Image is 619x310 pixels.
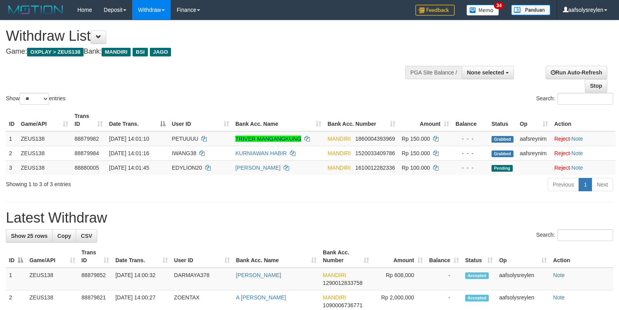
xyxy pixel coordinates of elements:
span: 88879982 [75,136,99,142]
a: Note [553,294,565,301]
span: BSI [133,48,148,56]
th: Status: activate to sort column ascending [462,245,496,268]
td: ZEUS138 [18,131,71,146]
th: Balance: activate to sort column ascending [426,245,462,268]
td: - [426,268,462,290]
span: MANDIRI [328,150,351,156]
span: Rp 150.000 [402,136,430,142]
span: Copy [57,233,71,239]
h1: Latest Withdraw [6,210,613,226]
img: panduan.png [511,5,550,15]
th: Balance [452,109,488,131]
a: Note [572,136,583,142]
h4: Game: Bank: [6,48,405,56]
th: Status [488,109,517,131]
a: Note [572,150,583,156]
th: Game/API: activate to sort column ascending [26,245,78,268]
span: Grabbed [492,136,513,143]
td: · [551,146,615,160]
th: ID [6,109,18,131]
select: Showentries [20,93,49,105]
td: [DATE] 14:00:32 [112,268,171,290]
div: - - - [455,164,485,172]
td: 3 [6,160,18,175]
th: Date Trans.: activate to sort column ascending [112,245,171,268]
span: MANDIRI [102,48,131,56]
th: Trans ID: activate to sort column ascending [78,245,113,268]
a: Reject [554,136,570,142]
th: Bank Acc. Name: activate to sort column ascending [232,109,324,131]
a: [PERSON_NAME] [236,272,281,278]
button: None selected [462,66,514,79]
td: aafsreynim [517,146,551,160]
a: 1 [579,178,592,191]
th: Trans ID: activate to sort column ascending [71,109,106,131]
td: 88879852 [78,268,113,290]
td: DARMAYA378 [171,268,233,290]
td: 2 [6,146,18,160]
a: Note [553,272,565,278]
a: TRIVER MANGANGKUNG [235,136,301,142]
th: ID: activate to sort column descending [6,245,26,268]
span: Rp 150.000 [402,150,430,156]
span: None selected [467,69,504,76]
a: Note [572,165,583,171]
div: - - - [455,149,485,157]
a: Previous [548,178,579,191]
a: Show 25 rows [6,229,53,243]
div: Showing 1 to 3 of 3 entries [6,177,252,188]
th: Game/API: activate to sort column ascending [18,109,71,131]
img: Button%20Memo.svg [466,5,499,16]
span: CSV [81,233,92,239]
div: PGA Site Balance / [405,66,462,79]
a: A [PERSON_NAME] [236,294,286,301]
a: Reject [554,165,570,171]
a: Copy [52,229,76,243]
span: JAGO [150,48,171,56]
th: Bank Acc. Name: activate to sort column ascending [233,245,320,268]
span: MANDIRI [323,272,346,278]
h1: Withdraw List [6,28,405,44]
a: KURNIAWAN HABIR [235,150,287,156]
td: aafsreynim [517,131,551,146]
span: Copy 1860004393969 to clipboard [355,136,395,142]
th: Date Trans.: activate to sort column descending [106,109,169,131]
th: User ID: activate to sort column ascending [169,109,232,131]
th: Op: activate to sort column ascending [496,245,550,268]
span: Copy 1520033409786 to clipboard [355,150,395,156]
input: Search: [557,93,613,105]
td: aafsolysreylen [496,268,550,290]
th: Amount: activate to sort column ascending [399,109,452,131]
a: Next [592,178,613,191]
span: 88879984 [75,150,99,156]
td: ZEUS138 [18,160,71,175]
td: 1 [6,131,18,146]
th: Bank Acc. Number: activate to sort column ascending [320,245,372,268]
label: Show entries [6,93,66,105]
a: Run Auto-Refresh [546,66,607,79]
td: 1 [6,268,26,290]
th: Action [551,109,615,131]
a: Reject [554,150,570,156]
span: Pending [492,165,513,172]
td: · [551,131,615,146]
span: 34 [494,2,504,9]
span: 88880005 [75,165,99,171]
span: [DATE] 14:01:16 [109,150,149,156]
span: [DATE] 14:01:45 [109,165,149,171]
span: Show 25 rows [11,233,47,239]
img: Feedback.jpg [415,5,455,16]
div: - - - [455,135,485,143]
a: CSV [76,229,97,243]
img: MOTION_logo.png [6,4,66,16]
td: ZEUS138 [18,146,71,160]
th: User ID: activate to sort column ascending [171,245,233,268]
span: [DATE] 14:01:10 [109,136,149,142]
span: PETUUUU [172,136,198,142]
span: Accepted [465,295,489,301]
span: MANDIRI [323,294,346,301]
span: Copy 1090006736771 to clipboard [323,302,362,308]
span: EDYLION20 [172,165,202,171]
td: ZEUS138 [26,268,78,290]
span: Copy 1610012282336 to clipboard [355,165,395,171]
